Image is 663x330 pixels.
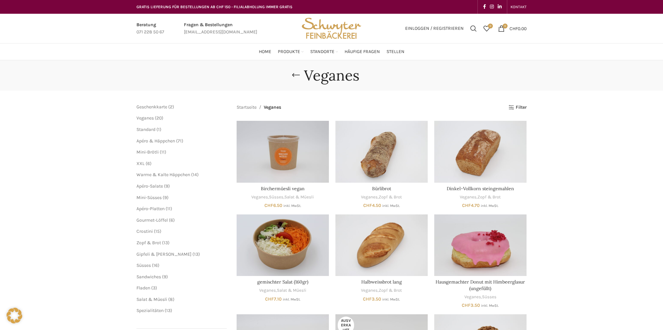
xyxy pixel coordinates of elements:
[164,240,168,246] span: 13
[495,22,530,35] a: 0 CHF0.00
[147,161,150,166] span: 6
[283,297,300,302] small: inkl. MwSt.
[259,45,271,58] a: Home
[264,203,282,208] bdi: 6.50
[136,206,165,211] a: Apéro-Platten
[257,279,308,285] a: gemischter Salat (160gr)
[136,127,155,132] a: Standard
[237,104,257,111] a: Startseite
[136,104,167,110] a: Geschenkkarte
[158,127,160,132] span: 1
[283,204,301,208] small: inkl. MwSt.
[488,2,496,11] a: Instagram social link
[481,303,499,308] small: inkl. MwSt.
[265,296,282,302] bdi: 7.10
[363,203,381,208] bdi: 4.50
[164,195,167,200] span: 9
[304,67,359,84] h1: Veganes
[136,251,191,257] a: Gipfeli & [PERSON_NAME]
[136,217,168,223] a: Gourmet-Löffel
[361,279,402,285] a: Halbweissbrot lang
[136,195,162,200] a: Mini-Süsses
[136,274,161,280] a: Sandwiches
[136,229,153,234] span: Crostini
[259,49,271,55] span: Home
[382,204,400,208] small: inkl. MwSt.
[335,287,428,294] div: ,
[193,172,197,177] span: 14
[482,294,496,300] a: Süsses
[136,161,145,166] a: XXL
[261,186,305,192] a: Birchermüesli vegan
[507,0,530,13] div: Secondary navigation
[170,217,173,223] span: 6
[335,214,428,276] a: Halbweissbrot lang
[386,49,404,55] span: Stellen
[237,104,281,111] nav: Breadcrumb
[361,287,378,294] a: Veganes
[511,0,527,13] a: KONTAKT
[460,194,476,200] a: Veganes
[237,194,329,200] div: , ,
[363,203,372,208] span: CHF
[178,138,182,144] span: 71
[136,115,154,121] span: Veganes
[405,26,464,31] span: Einloggen / Registrieren
[251,194,268,200] a: Veganes
[237,287,329,294] div: ,
[136,285,150,291] span: Fladen
[237,214,329,276] a: gemischter Salat (160gr)
[136,183,163,189] span: Apéro-Salate
[155,229,160,234] span: 15
[269,194,283,200] a: Süsses
[136,138,175,144] a: Apéro & Häppchen
[166,183,168,189] span: 9
[361,194,378,200] a: Veganes
[467,22,480,35] a: Suchen
[447,186,514,192] a: Dinkel-Vollkorn steingemahlen
[299,14,364,43] img: Bäckerei Schwyter
[464,294,481,300] a: Veganes
[510,26,527,31] bdi: 0.00
[136,149,159,155] a: Mini-Brötli
[363,296,372,302] span: CHF
[477,194,501,200] a: Zopf & Brot
[170,297,173,302] span: 8
[434,121,527,182] a: Dinkel-Vollkorn steingemahlen
[434,214,527,276] a: Hausgemachter Donut mit Himbeerglasur (ungefüllt)
[480,22,493,35] a: 0
[277,287,306,294] a: Salat & Müesli
[335,121,428,182] a: Bürlibrot
[166,308,170,313] span: 13
[136,297,167,302] span: Salat & Müesli
[363,296,381,302] bdi: 3.50
[434,194,527,200] div: ,
[335,194,428,200] div: ,
[156,115,162,121] span: 20
[436,279,525,291] a: Hausgemachter Donut mit Himbeerglasur (ungefüllt)
[164,274,166,280] span: 9
[510,26,518,31] span: CHF
[136,5,293,9] span: GRATIS LIEFERUNG FÜR BESTELLUNGEN AB CHF 150 - FILIALABHOLUNG IMMER GRATIS
[434,294,527,300] div: ,
[488,24,493,28] span: 0
[265,296,274,302] span: CHF
[136,263,151,268] a: Süsses
[136,240,161,246] a: Zopf & Brot
[379,287,402,294] a: Zopf & Brot
[264,104,281,111] span: Veganes
[288,69,304,82] a: Go back
[386,45,404,58] a: Stellen
[153,263,158,268] span: 16
[481,204,498,208] small: inkl. MwSt.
